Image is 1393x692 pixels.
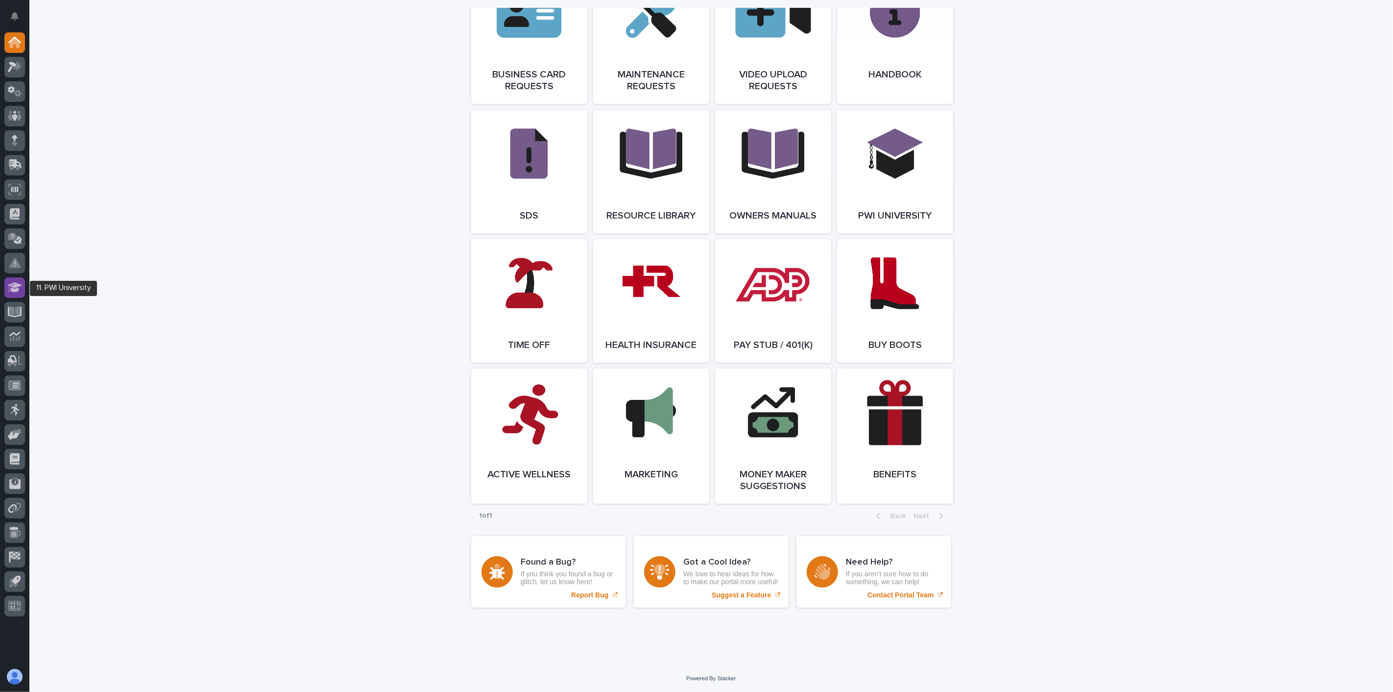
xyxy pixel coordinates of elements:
[846,570,941,587] p: If you aren't sure how to do something, we can help!
[837,239,953,363] a: Buy Boots
[521,570,616,587] p: If you think you found a bug or glitch, let us know here!
[593,110,709,233] a: Resource Library
[471,110,587,233] a: SDS
[913,513,935,519] span: Next
[867,591,934,599] p: Contact Portal Team
[521,557,616,568] h3: Found a Bug?
[837,110,953,233] a: PWI University
[868,512,910,520] button: Back
[715,110,831,233] a: Owners Manuals
[910,512,951,520] button: Next
[715,369,831,504] a: Money Maker Suggestions
[683,570,778,587] p: We love to hear ideas for how to make our portal more useful!
[846,557,941,568] h3: Need Help?
[4,667,25,687] button: users-avatar
[593,369,709,504] a: Marketing
[12,12,25,27] div: Notifications
[885,513,906,519] span: Back
[571,591,608,599] p: Report Bug
[471,369,587,504] a: Active Wellness
[471,504,500,528] p: 1 of 1
[471,239,587,363] a: Time Off
[683,557,778,568] h3: Got a Cool Idea?
[4,6,25,26] button: Notifications
[712,591,771,599] p: Suggest a Feature
[634,536,789,608] a: Suggest a Feature
[686,675,736,681] a: Powered By Stacker
[796,536,951,608] a: Contact Portal Team
[715,239,831,363] a: Pay Stub / 401(k)
[593,239,709,363] a: Health Insurance
[471,536,626,608] a: Report Bug
[837,369,953,504] a: Benefits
